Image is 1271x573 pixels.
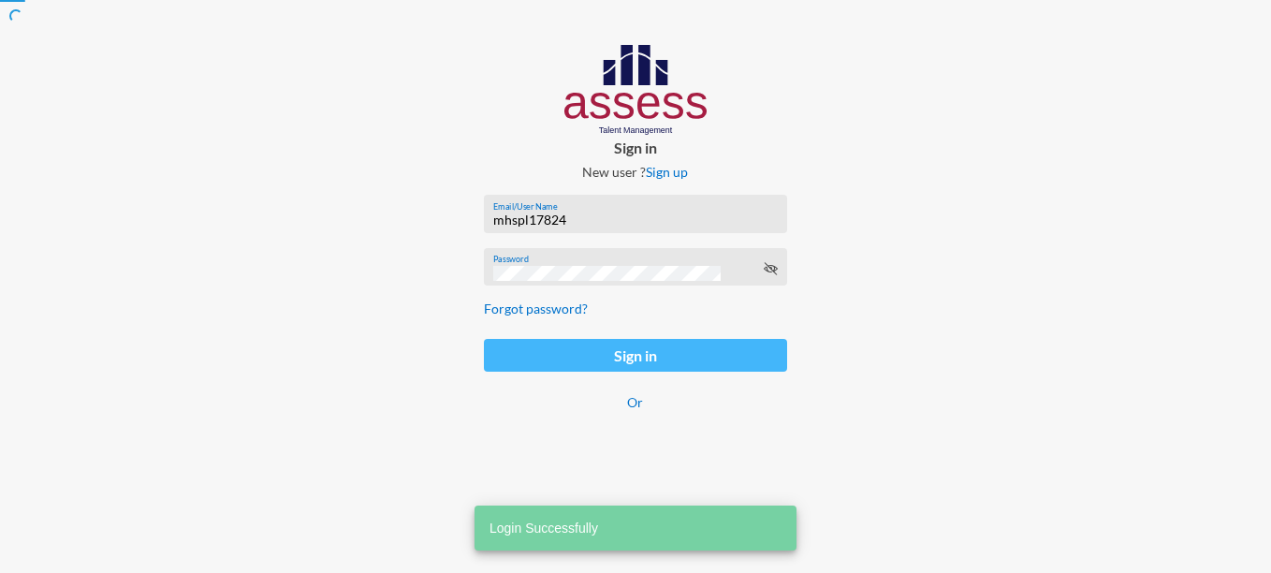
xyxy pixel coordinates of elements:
[564,45,708,135] img: AssessLogoo.svg
[646,164,688,180] a: Sign up
[469,139,803,156] p: Sign in
[489,519,598,537] span: Login Successfully
[484,339,788,372] button: Sign in
[484,394,788,410] p: Or
[484,301,588,316] a: Forgot password?
[469,164,803,180] p: New user ?
[493,213,778,228] input: Email/User Name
